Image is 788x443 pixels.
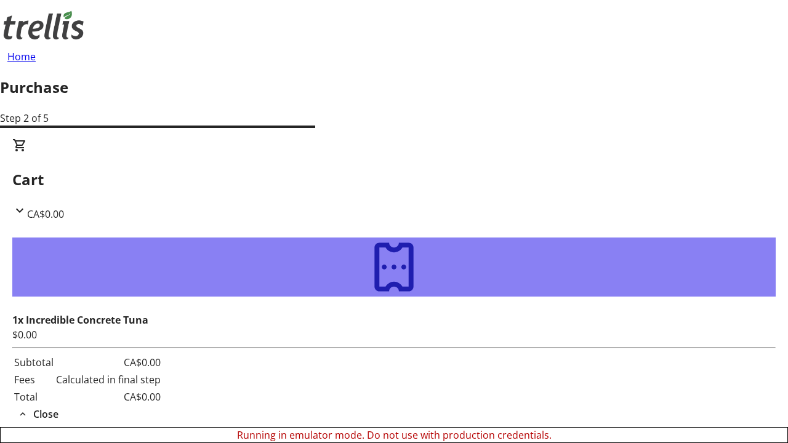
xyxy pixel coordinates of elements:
[14,389,54,405] td: Total
[14,372,54,388] td: Fees
[12,221,776,422] div: CartCA$0.00
[55,389,161,405] td: CA$0.00
[12,313,148,327] strong: 1x Incredible Concrete Tuna
[12,169,776,191] h2: Cart
[12,407,63,421] button: Close
[33,407,58,421] span: Close
[12,327,776,342] div: $0.00
[27,207,64,221] span: CA$0.00
[55,354,161,370] td: CA$0.00
[14,354,54,370] td: Subtotal
[12,138,776,221] div: CartCA$0.00
[55,372,161,388] td: Calculated in final step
